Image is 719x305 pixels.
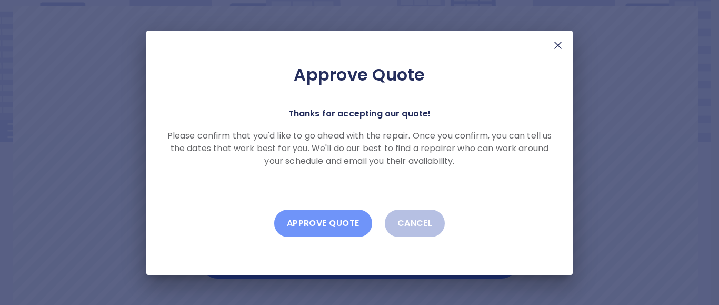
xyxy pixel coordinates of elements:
[163,64,556,85] h2: Approve Quote
[163,130,556,168] p: Please confirm that you'd like to go ahead with the repair. Once you confirm, you can tell us the...
[288,106,431,121] p: Thanks for accepting our quote!
[274,210,372,237] button: Approve Quote
[385,210,445,237] button: Cancel
[552,39,564,52] img: X Mark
